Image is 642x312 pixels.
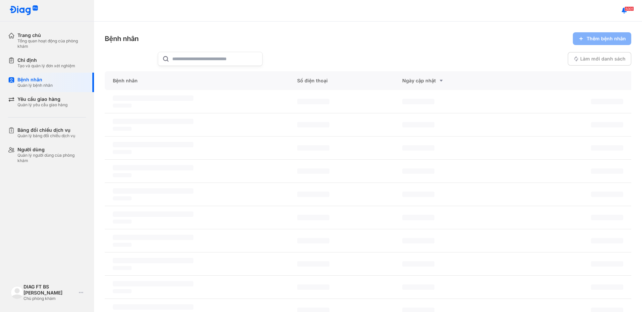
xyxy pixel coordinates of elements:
span: ‌ [113,95,193,101]
span: ‌ [591,99,623,104]
span: ‌ [297,122,329,127]
img: logo [11,286,24,299]
span: ‌ [113,243,132,247]
span: ‌ [113,235,193,240]
span: ‌ [402,192,434,197]
span: ‌ [402,168,434,174]
div: Quản lý yêu cầu giao hàng [17,102,67,108]
span: ‌ [113,281,193,286]
div: Chủ phòng khám [24,296,76,301]
div: Người dùng [17,147,86,153]
span: ‌ [591,238,623,243]
span: ‌ [297,145,329,151]
button: Làm mới danh sách [568,52,631,66]
span: ‌ [113,266,132,270]
span: ‌ [113,289,132,293]
span: ‌ [402,122,434,127]
span: ‌ [402,284,434,290]
span: ‌ [591,261,623,267]
span: ‌ [402,261,434,267]
span: ‌ [113,196,132,200]
span: ‌ [113,104,132,108]
div: Bệnh nhân [105,34,139,43]
span: ‌ [591,284,623,290]
span: Thêm bệnh nhân [587,36,626,42]
div: Ngày cập nhật [402,77,492,85]
span: ‌ [591,122,623,127]
span: ‌ [297,238,329,243]
button: Thêm bệnh nhân [573,32,631,45]
span: ‌ [402,99,434,104]
span: ‌ [591,168,623,174]
span: ‌ [402,215,434,220]
div: Tạo và quản lý đơn xét nghiệm [17,63,75,69]
span: ‌ [591,145,623,151]
div: Bảng đối chiếu dịch vụ [17,127,75,133]
span: ‌ [591,215,623,220]
div: Bệnh nhân [17,77,53,83]
div: Quản lý người dùng của phòng khám [17,153,86,163]
span: ‌ [113,119,193,124]
span: ‌ [113,188,193,194]
span: ‌ [113,304,193,310]
span: ‌ [297,168,329,174]
span: ‌ [591,192,623,197]
span: ‌ [297,99,329,104]
span: ‌ [113,220,132,224]
span: ‌ [297,284,329,290]
div: Yêu cầu giao hàng [17,96,67,102]
span: Làm mới danh sách [580,56,626,62]
span: ‌ [113,165,193,170]
div: DIAG FT BS [PERSON_NAME] [24,284,76,296]
span: ‌ [113,173,132,177]
div: Số điện thoại [289,71,395,90]
span: ‌ [402,238,434,243]
span: ‌ [113,211,193,217]
div: Quản lý bệnh nhân [17,83,53,88]
span: ‌ [113,142,193,147]
span: ‌ [113,127,132,131]
div: Bệnh nhân [105,71,289,90]
span: ‌ [113,150,132,154]
span: ‌ [297,261,329,267]
span: ‌ [297,215,329,220]
span: ‌ [297,192,329,197]
span: 5001 [625,6,634,11]
img: logo [9,5,38,16]
div: Chỉ định [17,57,75,63]
span: ‌ [113,258,193,263]
div: Quản lý bảng đối chiếu dịch vụ [17,133,75,139]
div: Trang chủ [17,32,86,38]
span: ‌ [402,145,434,151]
div: Tổng quan hoạt động của phòng khám [17,38,86,49]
